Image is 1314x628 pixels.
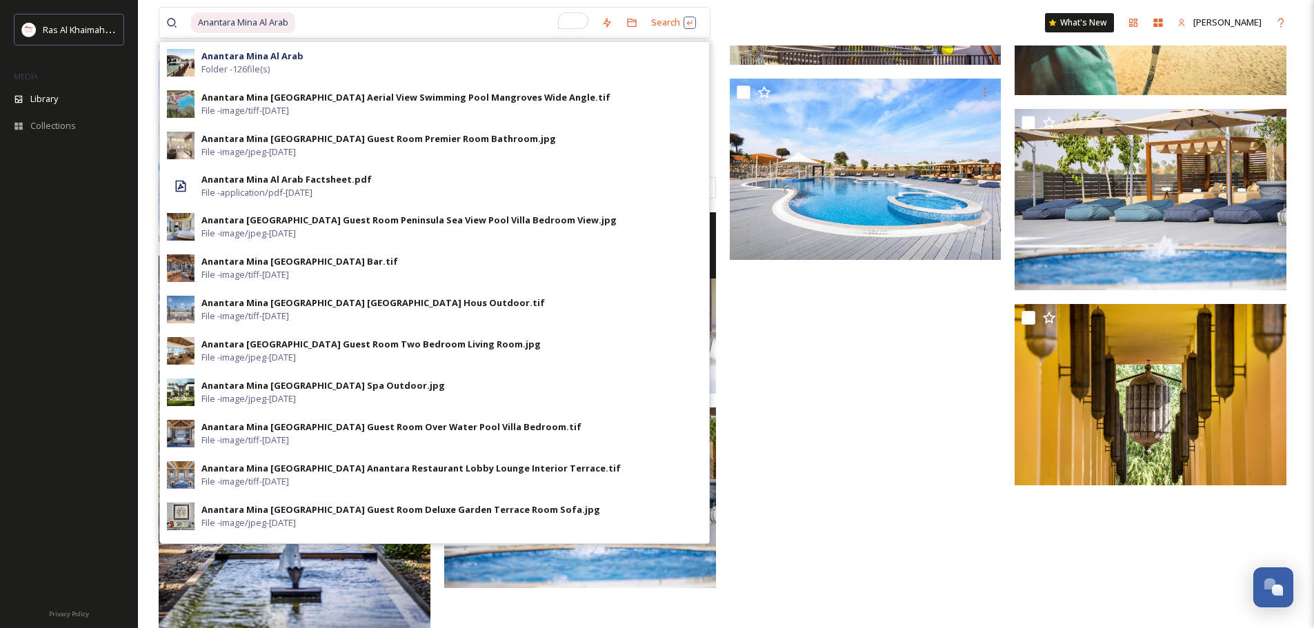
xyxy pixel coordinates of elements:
div: Anantara Mina [GEOGRAPHIC_DATA] Guest Room Premier Room Bathroom.jpg [201,132,556,145]
img: the ritz carlton Ras Al khaimah al wadi desert.jpg [159,61,430,242]
div: Anantara Mina [GEOGRAPHIC_DATA] [GEOGRAPHIC_DATA] Hous Outdoor.tif [201,296,545,310]
img: Logo_RAKTDA_RGB-01.png [22,23,36,37]
span: File - image/jpeg - [DATE] [201,227,296,240]
span: File - image/tiff - [DATE] [201,104,289,117]
img: a322f1eb-5074-426b-8579-dbeb909e6811.jpg [167,254,195,282]
span: File - image/jpeg - [DATE] [201,516,296,529]
div: Anantara Mina [GEOGRAPHIC_DATA] Anantara Restaurant Lobby Lounge Interior Terrace.tif [201,462,621,475]
span: File - image/tiff - [DATE] [201,310,289,323]
div: Search [644,9,703,36]
span: File - application/pdf - [DATE] [201,186,312,199]
img: 56606a07-9112-42a8-bb14-0c99f7098a59.jpg [167,420,195,447]
img: 1d297584-7c68-4285-8f47-8900dd497df5.jpg [167,461,195,489]
span: File - image/jpeg - [DATE] [201,351,296,364]
img: 668cd820-7b37-4bb4-a750-b89d43e1e679.jpg [167,503,195,530]
span: File - image/tiff - [DATE] [201,268,289,281]
span: File - image/jpeg - [DATE] [201,145,296,159]
span: Library [30,92,58,105]
img: 49c1d7c6-e16e-48b3-9c07-bc8cf1aee5d1.jpg [167,213,195,241]
div: Anantara [GEOGRAPHIC_DATA] Guest Room Peninsula Sea View Pool Villa Bedroom View.jpg [201,214,617,227]
a: [PERSON_NAME] [1171,9,1268,36]
img: a622eb85-593b-49ea-86a1-be0a248398a8.jpg [167,378,195,406]
a: What's New [1045,13,1114,32]
span: [PERSON_NAME] [1193,16,1262,28]
div: Anantara Mina [GEOGRAPHIC_DATA] Aerial View Swimming Pool Mangroves Wide Angle.tif [201,91,610,104]
div: Anantara Mina [GEOGRAPHIC_DATA] Guest Room Over Water Pool Villa Bedroom.tif [201,421,581,434]
button: Open Chat [1253,567,1293,607]
img: the ritz carlton Ras Al khaimah al wadi desert.jpg [1015,304,1286,485]
div: Anantara Mina [GEOGRAPHIC_DATA] Spa Outdoor.jpg [201,379,445,392]
span: Anantara Mina Al Arab [191,12,295,32]
div: Anantara Mina [GEOGRAPHIC_DATA] Guest Room Deluxe Garden Terrace Room Sofa.jpg [201,503,600,516]
a: Privacy Policy [49,605,89,621]
img: 77793a62-4ac1-4e92-b09c-ecc8dfc5a226.jpg [167,49,195,77]
img: the ritz carlton Ras Al khaimah al wadi desert.jpg [1015,109,1286,290]
span: Folder - 126 file(s) [201,63,270,76]
img: 5e0733f5-4fc7-406c-9601-1e1d9ce806d7.jpg [167,296,195,323]
img: the ritz carlton Ras Al khaimah al wadi desert.jpg [730,79,1002,260]
img: 55f1e949-72b9-48df-838b-6f212c5180d7.jpg [167,337,195,365]
div: Anantara Mina Al Arab Factsheet.pdf [201,173,372,186]
span: Ras Al Khaimah Tourism Development Authority [43,23,238,36]
img: b26b0bd6-4645-41af-8545-965a72b1f802.jpg [167,90,195,118]
input: To enrich screen reader interactions, please activate Accessibility in Grammarly extension settings [297,8,595,38]
span: File - image/tiff - [DATE] [201,434,289,447]
span: Collections [30,119,76,132]
strong: Anantara Mina Al Arab [201,50,303,62]
img: 556e6041-d080-4e60-87d8-3a39735f0796.jpg [167,132,195,159]
span: File - image/jpeg - [DATE] [201,392,296,405]
span: Privacy Policy [49,609,89,618]
div: Anantara Mina [GEOGRAPHIC_DATA] Bar.tif [201,255,398,268]
span: File - image/tiff - [DATE] [201,475,289,488]
span: MEDIA [14,71,38,81]
div: Anantara [GEOGRAPHIC_DATA] Guest Room Two Bedroom Living Room.jpg [201,338,541,351]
